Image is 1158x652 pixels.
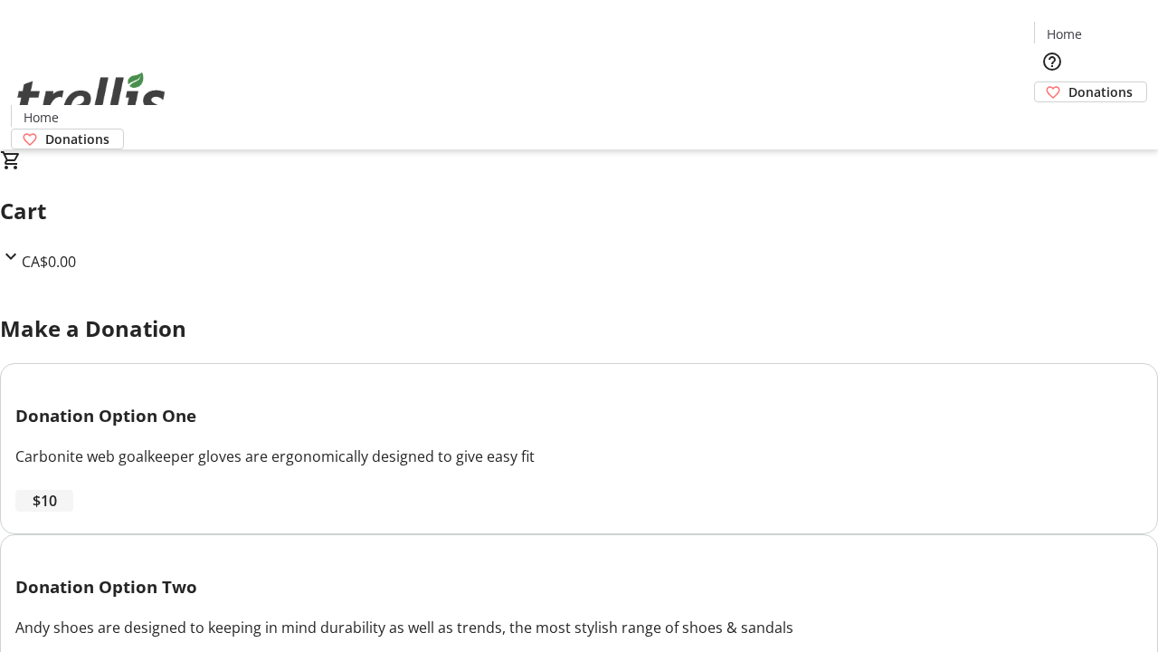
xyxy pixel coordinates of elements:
a: Home [1035,24,1093,43]
img: Orient E2E Organization iFr263TEYm's Logo [11,53,172,143]
div: Andy shoes are designed to keeping in mind durability as well as trends, the most stylish range o... [15,617,1143,638]
button: Cart [1034,102,1070,139]
h3: Donation Option Two [15,574,1143,599]
span: Donations [45,129,109,149]
span: Home [1047,24,1082,43]
a: Donations [1034,81,1147,102]
span: CA$0.00 [22,252,76,272]
button: Help [1034,43,1070,80]
h3: Donation Option One [15,403,1143,428]
a: Donations [11,129,124,149]
div: Carbonite web goalkeeper gloves are ergonomically designed to give easy fit [15,446,1143,467]
span: $10 [33,490,57,512]
button: $10 [15,490,73,512]
a: Home [12,108,70,127]
span: Donations [1068,82,1133,101]
span: Home [24,108,59,127]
